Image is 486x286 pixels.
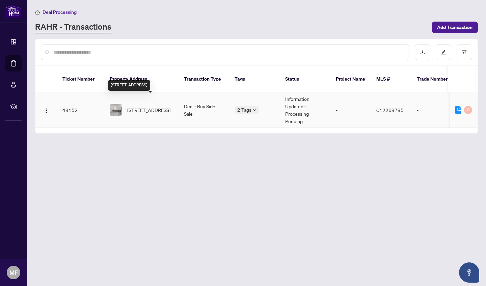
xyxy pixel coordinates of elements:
td: Information Updated - Processing Pending [280,92,330,128]
span: home [35,10,40,15]
th: Status [280,66,330,92]
td: Deal - Buy Side Sale [179,92,229,128]
span: download [420,50,425,55]
span: MF [9,268,18,277]
div: 14 [455,106,461,114]
th: MLS # [371,66,411,92]
td: - [330,92,371,128]
th: Tags [229,66,280,92]
a: RAHR - Transactions [35,21,111,33]
div: 0 [464,106,472,114]
th: Ticket Number [57,66,104,92]
img: thumbnail-img [110,104,122,116]
button: Open asap [459,262,479,283]
span: 2 Tags [237,106,251,114]
button: Add Transaction [432,22,478,33]
td: - [411,92,459,128]
span: Deal Processing [43,9,77,15]
th: Transaction Type [179,66,229,92]
span: edit [441,50,446,55]
td: 49152 [57,92,104,128]
button: Logo [41,105,52,115]
th: Property Address [104,66,179,92]
img: logo [5,5,22,18]
button: download [415,45,430,60]
span: down [253,108,256,112]
span: Add Transaction [437,22,473,33]
span: C12269795 [376,107,404,113]
div: [STREET_ADDRESS] [108,80,150,91]
th: Trade Number [411,66,459,92]
button: edit [436,45,451,60]
img: Logo [44,108,49,113]
span: filter [462,50,467,55]
span: [STREET_ADDRESS] [127,106,170,114]
button: filter [457,45,472,60]
th: Project Name [330,66,371,92]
